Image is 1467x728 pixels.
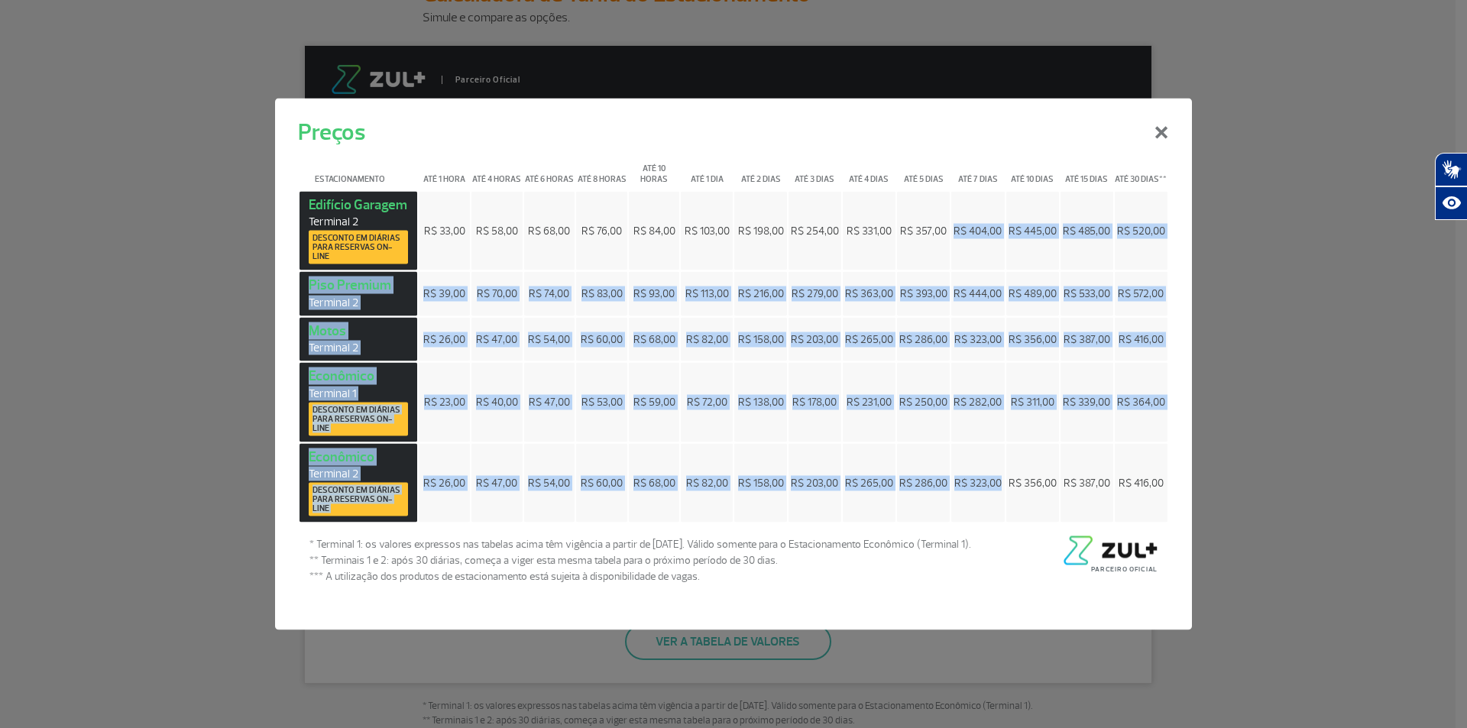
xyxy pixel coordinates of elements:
[633,396,675,409] span: R$ 59,00
[738,287,784,300] span: R$ 216,00
[1061,150,1113,189] th: Até 15 dias
[1435,153,1467,186] button: Abrir tradutor de língua de sinais.
[897,150,950,189] th: Até 5 dias
[845,332,893,345] span: R$ 265,00
[1009,332,1057,345] span: R$ 356,00
[738,396,784,409] span: R$ 138,00
[1011,396,1054,409] span: R$ 311,00
[423,476,465,489] span: R$ 26,00
[1117,224,1165,237] span: R$ 520,00
[954,287,1002,300] span: R$ 444,00
[423,332,465,345] span: R$ 26,00
[633,476,675,489] span: R$ 68,00
[309,341,408,355] span: Terminal 2
[528,224,570,237] span: R$ 68,00
[529,287,569,300] span: R$ 74,00
[847,224,892,237] span: R$ 331,00
[734,150,786,189] th: Até 2 dias
[686,332,728,345] span: R$ 82,00
[954,476,1002,489] span: R$ 323,00
[685,287,729,300] span: R$ 113,00
[789,150,841,189] th: Até 3 dias
[1063,224,1110,237] span: R$ 485,00
[581,476,623,489] span: R$ 60,00
[309,386,408,400] span: Terminal 1
[476,224,518,237] span: R$ 58,00
[309,467,408,481] span: Terminal 2
[738,332,784,345] span: R$ 158,00
[792,396,837,409] span: R$ 178,00
[899,332,947,345] span: R$ 286,00
[309,196,408,264] strong: Edifício Garagem
[576,150,627,189] th: Até 8 horas
[309,536,971,552] span: * Terminal 1: os valores expressos nas tabelas acima têm vigência a partir de [DATE]. Válido some...
[791,332,838,345] span: R$ 203,00
[738,476,784,489] span: R$ 158,00
[581,332,623,345] span: R$ 60,00
[581,287,623,300] span: R$ 83,00
[529,396,570,409] span: R$ 47,00
[845,287,893,300] span: R$ 363,00
[1091,565,1158,574] span: Parceiro Oficial
[845,476,893,489] span: R$ 265,00
[1063,396,1110,409] span: R$ 339,00
[629,150,680,189] th: Até 10 horas
[524,150,575,189] th: Até 6 horas
[633,332,675,345] span: R$ 68,00
[1009,476,1057,489] span: R$ 356,00
[309,295,408,309] span: Terminal 2
[899,396,947,409] span: R$ 250,00
[1117,396,1165,409] span: R$ 364,00
[424,224,465,237] span: R$ 33,00
[1006,150,1059,189] th: Até 10 dias
[900,287,947,300] span: R$ 393,00
[954,332,1002,345] span: R$ 323,00
[1009,224,1057,237] span: R$ 445,00
[581,224,622,237] span: R$ 76,00
[686,476,728,489] span: R$ 82,00
[843,150,895,189] th: Até 4 dias
[419,150,470,189] th: Até 1 hora
[476,396,518,409] span: R$ 40,00
[528,476,570,489] span: R$ 54,00
[424,396,465,409] span: R$ 23,00
[581,396,623,409] span: R$ 53,00
[1142,102,1181,157] button: Close
[951,150,1004,189] th: Até 7 dias
[298,115,365,149] h5: Preços
[899,476,947,489] span: R$ 286,00
[528,332,570,345] span: R$ 54,00
[309,367,408,436] strong: Econômico
[423,287,465,300] span: R$ 39,00
[954,396,1002,409] span: R$ 282,00
[687,396,727,409] span: R$ 72,00
[792,287,838,300] span: R$ 279,00
[313,486,404,513] span: Desconto em diárias para reservas on-line
[633,224,675,237] span: R$ 84,00
[1118,287,1164,300] span: R$ 572,00
[738,224,784,237] span: R$ 198,00
[1064,332,1110,345] span: R$ 387,00
[954,224,1002,237] span: R$ 404,00
[1060,536,1158,565] img: logo-zul-black.png
[1064,476,1110,489] span: R$ 387,00
[477,287,517,300] span: R$ 70,00
[847,396,892,409] span: R$ 231,00
[791,476,838,489] span: R$ 203,00
[900,224,947,237] span: R$ 357,00
[1119,476,1164,489] span: R$ 416,00
[1064,287,1110,300] span: R$ 533,00
[309,448,408,516] strong: Econômico
[471,150,523,189] th: Até 4 horas
[681,150,733,189] th: Até 1 dia
[309,215,408,229] span: Terminal 2
[791,224,839,237] span: R$ 254,00
[1435,153,1467,220] div: Plugin de acessibilidade da Hand Talk.
[476,332,517,345] span: R$ 47,00
[633,287,675,300] span: R$ 93,00
[309,552,971,568] span: ** Terminais 1 e 2: após 30 diárias, começa a viger esta mesma tabela para o próximo período de 3...
[476,476,517,489] span: R$ 47,00
[313,405,404,432] span: Desconto em diárias para reservas on-line
[1115,150,1167,189] th: Até 30 dias**
[309,322,408,355] strong: Motos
